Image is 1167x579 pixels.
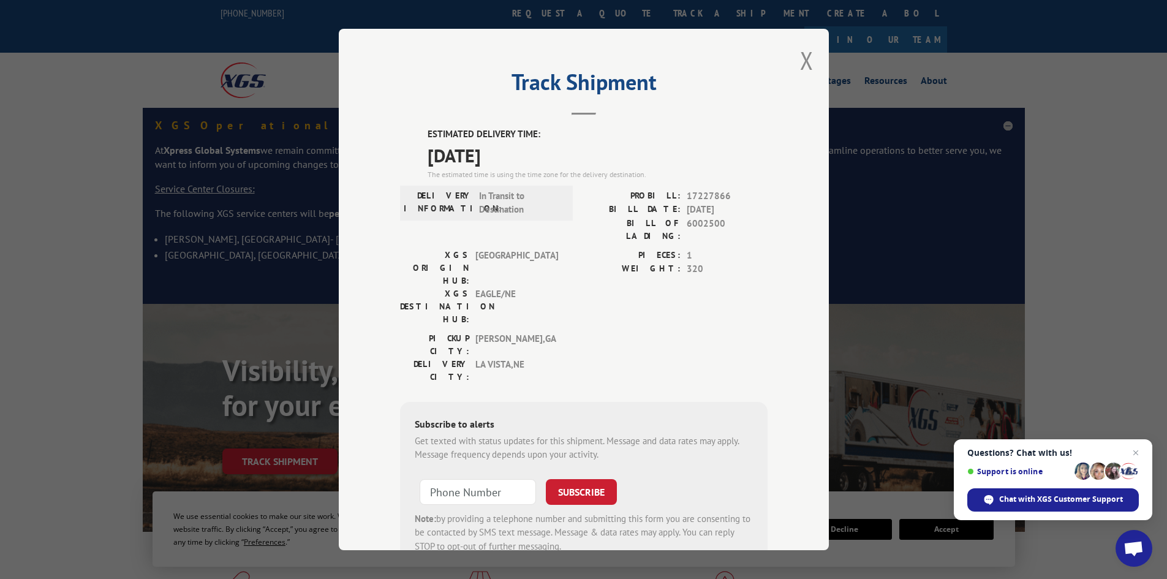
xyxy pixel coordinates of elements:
input: Phone Number [420,479,536,505]
div: Subscribe to alerts [415,417,753,434]
span: LA VISTA , NE [475,358,558,384]
span: In Transit to Destination [479,189,562,217]
span: [GEOGRAPHIC_DATA] [475,249,558,287]
label: XGS ORIGIN HUB: [400,249,469,287]
label: DELIVERY INFORMATION: [404,189,473,217]
label: BILL DATE: [584,203,681,217]
label: BILL OF LADING: [584,217,681,243]
div: Get texted with status updates for this shipment. Message and data rates may apply. Message frequ... [415,434,753,462]
label: ESTIMATED DELIVERY TIME: [428,127,768,142]
label: PIECES: [584,249,681,263]
label: DELIVERY CITY: [400,358,469,384]
span: 17227866 [687,189,768,203]
span: [PERSON_NAME] , GA [475,332,558,358]
span: Questions? Chat with us! [967,448,1139,458]
button: Close modal [800,44,814,77]
span: [DATE] [428,142,768,169]
span: [DATE] [687,203,768,217]
span: Chat with XGS Customer Support [999,494,1123,505]
strong: Note: [415,513,436,524]
span: 6002500 [687,217,768,243]
span: EAGLE/NE [475,287,558,326]
h2: Track Shipment [400,74,768,97]
label: PROBILL: [584,189,681,203]
div: The estimated time is using the time zone for the delivery destination. [428,169,768,180]
span: Support is online [967,467,1070,476]
button: SUBSCRIBE [546,479,617,505]
label: WEIGHT: [584,262,681,276]
span: 320 [687,262,768,276]
div: by providing a telephone number and submitting this form you are consenting to be contacted by SM... [415,512,753,554]
label: PICKUP CITY: [400,332,469,358]
a: Open chat [1116,530,1152,567]
span: 1 [687,249,768,263]
span: Chat with XGS Customer Support [967,488,1139,512]
label: XGS DESTINATION HUB: [400,287,469,326]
